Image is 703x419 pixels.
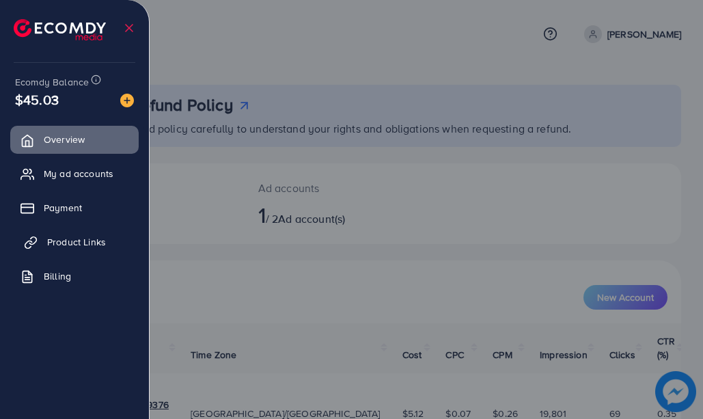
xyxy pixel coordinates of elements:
[44,133,85,146] span: Overview
[44,167,113,180] span: My ad accounts
[10,160,139,187] a: My ad accounts
[44,201,82,215] span: Payment
[47,235,106,249] span: Product Links
[10,228,139,256] a: Product Links
[10,194,139,221] a: Payment
[14,19,106,40] img: logo
[120,94,134,107] img: image
[15,75,89,89] span: Ecomdy Balance
[10,262,139,290] a: Billing
[10,126,139,153] a: Overview
[44,269,71,283] span: Billing
[15,90,59,109] span: $45.03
